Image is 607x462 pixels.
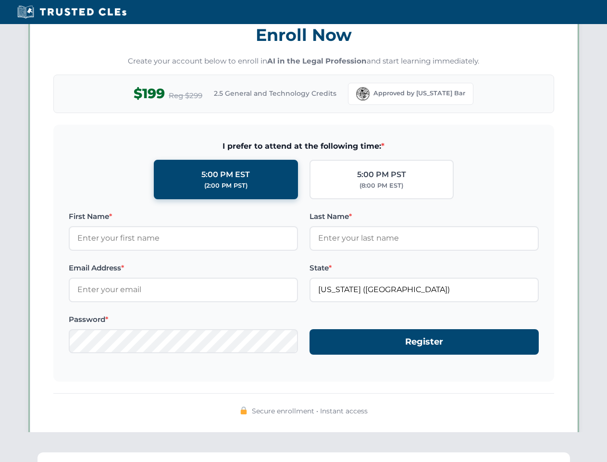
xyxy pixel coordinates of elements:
[240,407,248,414] img: 🔒
[310,262,539,274] label: State
[267,56,367,65] strong: AI in the Legal Profession
[69,278,298,302] input: Enter your email
[53,20,554,50] h3: Enroll Now
[169,90,202,102] span: Reg $299
[69,140,539,153] span: I prefer to attend at the following time:
[69,226,298,250] input: Enter your first name
[359,181,403,191] div: (8:00 PM EST)
[69,314,298,325] label: Password
[310,278,539,302] input: Florida (FL)
[252,406,368,416] span: Secure enrollment • Instant access
[310,226,539,250] input: Enter your last name
[69,211,298,222] label: First Name
[373,89,465,98] span: Approved by [US_STATE] Bar
[201,168,250,181] div: 5:00 PM EST
[310,329,539,355] button: Register
[53,56,554,67] p: Create your account below to enroll in and start learning immediately.
[214,88,336,99] span: 2.5 General and Technology Credits
[357,168,406,181] div: 5:00 PM PST
[69,262,298,274] label: Email Address
[204,181,248,191] div: (2:00 PM PST)
[356,87,370,101] img: Florida Bar
[14,5,129,19] img: Trusted CLEs
[134,83,165,104] span: $199
[310,211,539,222] label: Last Name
